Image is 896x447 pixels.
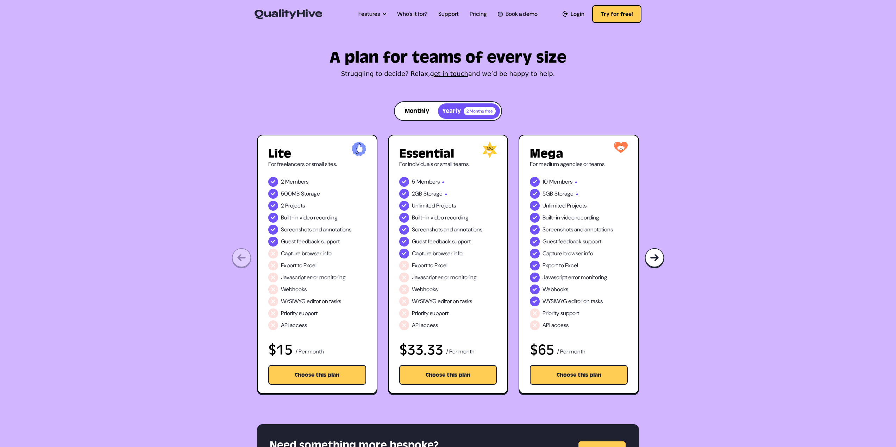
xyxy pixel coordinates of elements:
img: Book a QualityHive Demo [498,12,502,16]
img: Bug tracking tool [645,248,664,269]
a: Who's it for? [397,10,427,18]
h1: A plan for teams of every size [257,51,639,64]
span: Built-in video recording [543,213,599,222]
p: Struggling to decide? Relax, and we’d be happy to help. [257,69,639,79]
span: WYSIWYG editor on tasks [412,297,472,306]
button: Choose this plan [268,365,366,385]
span: Priority support [281,309,318,318]
span: ▲ [444,190,448,198]
span: 2 [281,202,284,210]
span: Capture browser info [281,249,332,258]
h3: $15 [268,343,293,357]
span: Screenshots and annotations [543,225,613,234]
span: Capture browser info [543,249,593,258]
span: Screenshots and annotations [412,225,482,234]
button: Monthly [396,103,438,119]
button: Choose this plan [399,365,497,385]
span: Unlimited [412,202,435,210]
span: Storage [554,190,574,198]
span: Unlimited [543,202,565,210]
span: Webhooks [281,285,307,294]
span: 2 [281,178,284,186]
h2: Lite [268,147,366,160]
p: For individuals or small teams. [399,160,497,168]
span: API access [543,321,569,330]
span: Webhooks [543,285,568,294]
span: Projects [285,202,305,210]
p: For medium agencies or teams. [530,160,628,168]
a: Pricing [470,10,487,18]
span: 5GB [543,190,553,198]
span: Priority support [543,309,579,318]
span: Guest feedback support [281,237,340,246]
span: Screenshots and annotations [281,225,351,234]
span: WYSIWYG editor on tasks [543,297,603,306]
span: Projects [436,202,456,210]
span: Javascript error monitoring [543,273,607,282]
span: Storage [424,190,443,198]
span: API access [412,321,438,330]
a: get in touch [430,70,468,77]
p: / Per month [557,347,585,357]
span: Built-in video recording [412,213,469,222]
span: Storage [301,190,320,198]
span: Javascript error monitoring [412,273,477,282]
span: Members [416,178,440,186]
span: ▲ [575,190,579,198]
span: API access [281,321,307,330]
img: QualityHive - Bug Tracking Tool [255,9,322,19]
h3: $33.33 [399,343,443,357]
button: Choose this plan [530,365,628,385]
span: ▲ [574,178,578,186]
span: Guest feedback support [543,237,601,246]
a: Book a demo [498,10,537,18]
span: 10 [543,178,548,186]
span: Projects [567,202,587,210]
span: ▲ [441,178,445,186]
h2: Mega [530,147,628,160]
h3: $65 [530,343,554,357]
span: Login [571,10,584,18]
span: 500MB [281,190,300,198]
p: / Per month [295,347,324,357]
h2: Essential [399,147,497,160]
span: WYSIWYG editor on tasks [281,297,341,306]
span: Javascript error monitoring [281,273,346,282]
a: Support [438,10,459,18]
p: / Per month [446,347,475,357]
a: Login [563,10,585,18]
button: Yearly [438,103,500,119]
span: Export to Excel [281,261,317,270]
a: Features [358,10,386,18]
button: Try for free! [592,5,641,23]
span: Members [549,178,572,186]
span: Capture browser info [412,249,463,258]
span: Built-in video recording [281,213,338,222]
span: Export to Excel [412,261,447,270]
span: Export to Excel [543,261,578,270]
span: 2GB [412,190,422,198]
span: Members [285,178,308,186]
span: Guest feedback support [412,237,471,246]
span: 2 Months free [464,107,496,115]
span: Priority support [412,309,449,318]
span: 5 [412,178,415,186]
span: Webhooks [412,285,438,294]
p: For freelancers or small sites. [268,160,366,168]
